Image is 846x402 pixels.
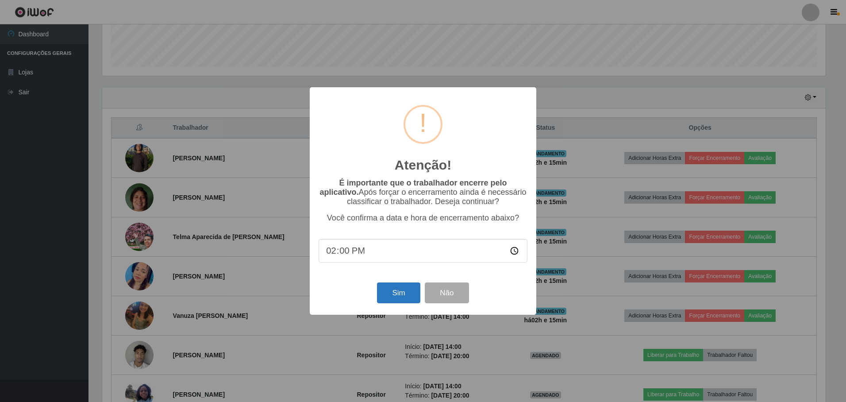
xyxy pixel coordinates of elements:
p: Você confirma a data e hora de encerramento abaixo? [319,213,527,223]
button: Sim [377,282,420,303]
b: É importante que o trabalhador encerre pelo aplicativo. [319,178,507,197]
p: Após forçar o encerramento ainda é necessário classificar o trabalhador. Deseja continuar? [319,178,527,206]
h2: Atenção! [395,157,451,173]
button: Não [425,282,469,303]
